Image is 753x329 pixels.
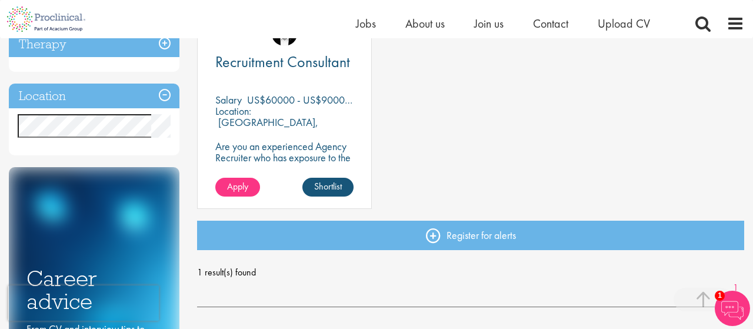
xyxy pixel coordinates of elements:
iframe: reCAPTCHA [8,285,159,321]
a: Jobs [356,16,376,31]
p: US$60000 - US$90000 per annum [247,93,395,107]
a: Apply [215,178,260,197]
a: About us [405,16,445,31]
img: Chatbot [715,291,750,326]
a: Register for alerts [197,221,744,250]
span: Apply [227,180,248,192]
a: Shortlist [302,178,354,197]
h3: Therapy [9,32,179,57]
span: Location: [215,104,251,118]
a: 1 [727,281,744,295]
h3: Career advice [26,267,162,313]
p: Are you an experienced Agency Recruiter who has exposure to the Life Sciences market and looking ... [215,141,354,185]
span: 1 [715,291,725,301]
h3: Location [9,84,179,109]
span: Salary [215,93,242,107]
span: 1 result(s) found [197,264,744,281]
a: Join us [474,16,504,31]
p: [GEOGRAPHIC_DATA], [GEOGRAPHIC_DATA] [215,115,318,140]
a: Upload CV [598,16,650,31]
a: Recruitment Consultant [215,55,354,69]
span: Recruitment Consultant [215,52,350,72]
a: Contact [533,16,568,31]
